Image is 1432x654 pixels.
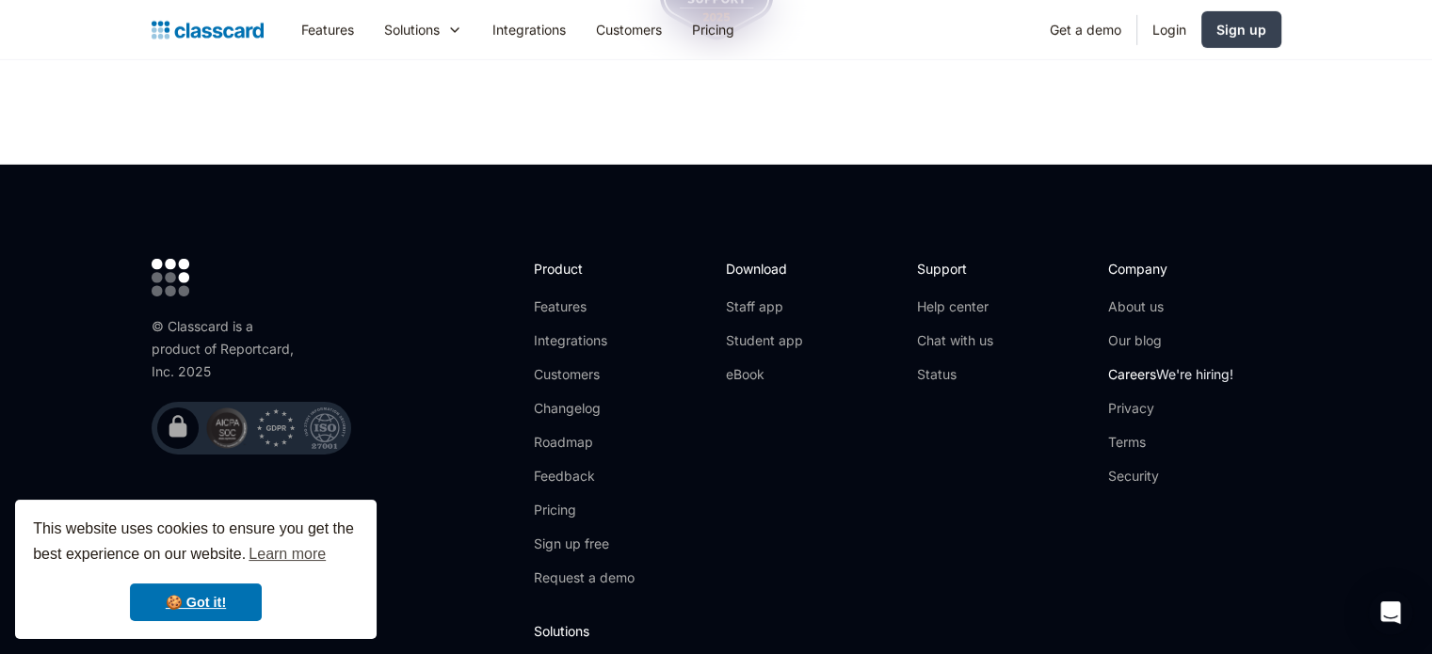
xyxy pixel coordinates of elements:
[917,259,993,279] h2: Support
[534,399,635,418] a: Changelog
[1368,590,1413,635] div: Open Intercom Messenger
[1216,20,1266,40] div: Sign up
[152,315,302,383] div: © Classcard is a product of Reportcard, Inc. 2025
[1108,433,1233,452] a: Terms
[534,259,635,279] h2: Product
[1035,8,1136,51] a: Get a demo
[384,20,440,40] div: Solutions
[246,540,329,568] a: learn more about cookies
[534,501,635,519] a: Pricing
[152,17,264,43] a: home
[130,583,262,621] a: dismiss cookie message
[1108,467,1233,486] a: Security
[534,433,635,452] a: Roadmap
[1108,259,1233,279] h2: Company
[369,8,477,51] div: Solutions
[917,297,993,316] a: Help center
[534,467,635,486] a: Feedback
[286,8,369,51] a: Features
[725,331,802,350] a: Student app
[534,331,635,350] a: Integrations
[917,365,993,384] a: Status
[581,8,677,51] a: Customers
[534,534,635,553] a: Sign up free
[917,331,993,350] a: Chat with us
[725,259,802,279] h2: Download
[1137,8,1201,51] a: Login
[677,8,749,51] a: Pricing
[15,500,377,639] div: cookieconsent
[1108,399,1233,418] a: Privacy
[534,568,635,587] a: Request a demo
[1201,11,1281,48] a: Sign up
[33,518,359,568] span: This website uses cookies to ensure you get the best experience on our website.
[534,621,1280,641] h2: Solutions
[534,365,635,384] a: Customers
[1108,365,1233,384] a: CareersWe're hiring!
[1156,366,1233,382] span: We're hiring!
[1108,297,1233,316] a: About us
[1108,331,1233,350] a: Our blog
[725,365,802,384] a: eBook
[477,8,581,51] a: Integrations
[725,297,802,316] a: Staff app
[534,297,635,316] a: Features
